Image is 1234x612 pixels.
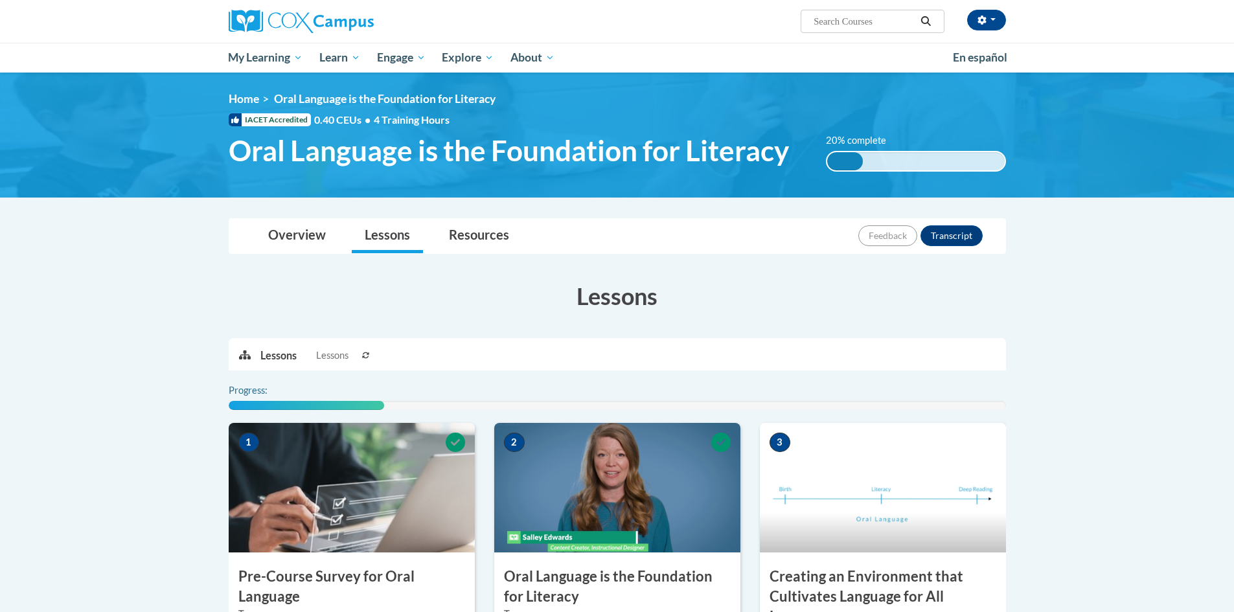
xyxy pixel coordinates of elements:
[494,423,740,552] img: Course Image
[319,50,360,65] span: Learn
[260,348,297,363] p: Lessons
[314,113,374,127] span: 0.40 CEUs
[510,50,554,65] span: About
[920,225,983,246] button: Transcript
[316,348,348,363] span: Lessons
[953,51,1007,64] span: En español
[229,567,475,607] h3: Pre-Course Survey for Oral Language
[494,567,740,607] h3: Oral Language is the Foundation for Literacy
[229,10,374,33] img: Cox Campus
[812,14,916,29] input: Search Courses
[238,433,259,452] span: 1
[352,219,423,253] a: Lessons
[229,133,789,168] span: Oral Language is the Foundation for Literacy
[504,433,525,452] span: 2
[770,433,790,452] span: 3
[229,10,475,33] a: Cox Campus
[229,423,475,552] img: Course Image
[365,113,371,126] span: •
[433,43,502,73] a: Explore
[229,113,311,126] span: IACET Accredited
[209,43,1025,73] div: Main menu
[858,225,917,246] button: Feedback
[377,50,426,65] span: Engage
[967,10,1006,30] button: Account Settings
[229,280,1006,312] h3: Lessons
[944,44,1016,71] a: En español
[826,133,900,148] label: 20% complete
[827,152,863,170] div: 20% complete
[255,219,339,253] a: Overview
[311,43,369,73] a: Learn
[274,92,496,106] span: Oral Language is the Foundation for Literacy
[760,423,1006,552] img: Course Image
[229,92,259,106] a: Home
[229,383,303,398] label: Progress:
[916,14,935,29] button: Search
[220,43,312,73] a: My Learning
[436,219,522,253] a: Resources
[228,50,303,65] span: My Learning
[374,113,450,126] span: 4 Training Hours
[369,43,434,73] a: Engage
[442,50,494,65] span: Explore
[502,43,563,73] a: About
